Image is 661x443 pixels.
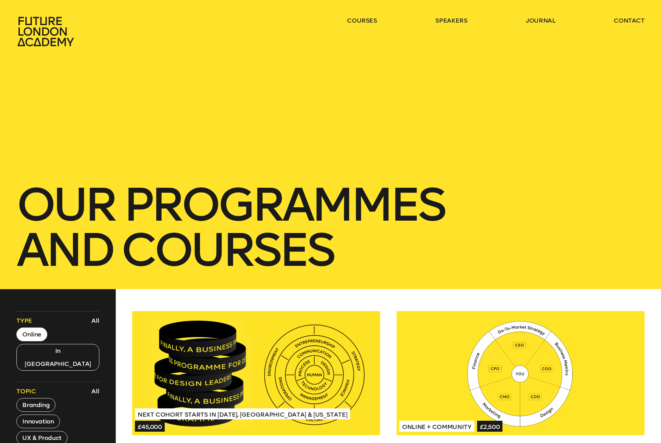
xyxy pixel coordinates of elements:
[16,317,32,325] span: Type
[399,421,474,432] span: Online + Community
[435,16,467,25] a: speakers
[477,421,503,432] span: £2,500
[614,16,645,25] a: contact
[16,344,99,371] button: In [GEOGRAPHIC_DATA]
[135,408,350,419] span: Next Cohort Starts in [DATE], [GEOGRAPHIC_DATA] & [US_STATE]
[16,398,55,412] button: Branding
[16,415,60,428] button: Innovation
[526,16,556,25] a: journal
[347,16,377,25] a: courses
[90,385,101,397] button: All
[16,387,36,395] span: Topic
[90,315,101,327] button: All
[16,328,47,341] button: Online
[135,421,165,432] span: £45,000
[16,182,645,273] h1: our Programmes and courses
